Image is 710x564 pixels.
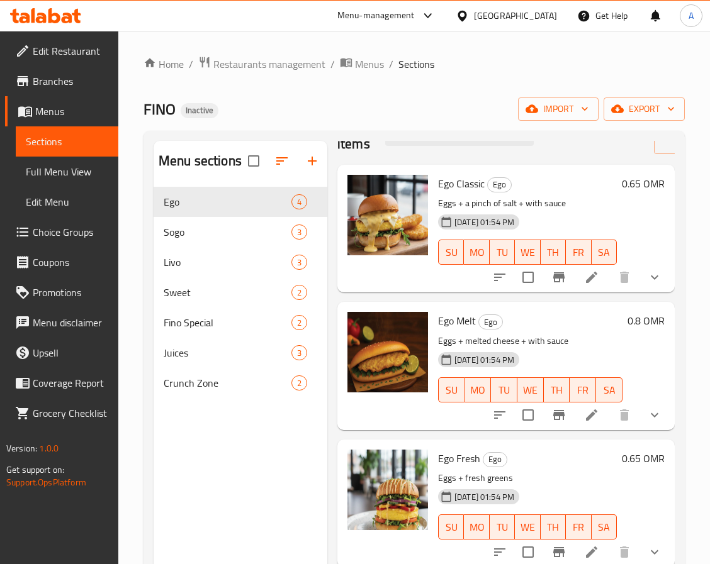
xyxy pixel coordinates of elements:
span: Branches [33,74,108,89]
span: Restaurants management [213,57,325,72]
li: / [389,57,393,72]
div: Fino Special2 [154,307,327,338]
span: [DATE] 01:54 PM [449,491,519,503]
a: Full Menu View [16,157,118,187]
p: Eggs + fresh greens [438,470,617,486]
span: Coupons [33,255,108,270]
a: Edit Menu [16,187,118,217]
span: WE [520,243,535,262]
button: SU [438,377,465,402]
span: Livo [164,255,291,270]
button: export [604,97,685,121]
button: sort-choices [485,262,515,292]
a: Branches [5,66,118,96]
button: delete [609,262,640,292]
div: [GEOGRAPHIC_DATA] [474,9,557,23]
span: FR [575,381,591,399]
span: A [689,9,694,23]
button: TH [544,377,570,402]
button: SA [596,377,623,402]
svg: Show Choices [647,270,662,285]
nav: breadcrumb [144,56,685,72]
a: Home [144,57,184,72]
h6: 0.65 OMR [622,175,665,192]
span: Sort sections [267,146,297,176]
nav: Menu sections [154,182,327,403]
button: FR [570,377,596,402]
button: TH [541,240,566,265]
span: Upsell [33,345,108,360]
span: 2 [292,287,307,299]
div: items [291,224,307,240]
h2: Menu items [337,116,370,153]
a: Support.OpsPlatform [6,474,86,490]
span: SU [444,243,459,262]
button: TU [490,514,515,539]
span: Ego Classic [438,174,485,193]
a: Sections [16,126,118,157]
button: WE [517,377,544,402]
span: Ego Melt [438,311,476,330]
span: TH [546,518,561,536]
a: Promotions [5,277,118,307]
h2: Menu sections [159,152,242,170]
span: Sweet [164,285,291,300]
span: SA [597,243,612,262]
button: MO [465,377,492,402]
span: import [528,101,589,117]
button: show more [640,400,670,430]
img: Ego Melt [347,312,428,392]
button: TU [490,240,515,265]
span: Select to update [515,402,541,428]
span: Grocery Checklist [33,406,108,421]
button: FR [566,514,591,539]
div: Inactive [181,103,218,118]
span: Ego [488,177,511,192]
span: Edit Restaurant [33,43,108,58]
span: Sogo [164,224,291,240]
div: Crunch Zone2 [154,368,327,398]
a: Upsell [5,338,118,368]
button: show more [640,262,670,292]
span: MO [469,518,484,536]
span: TU [495,243,510,262]
a: Edit menu item [584,545,599,560]
a: Grocery Checklist [5,398,118,428]
button: FR [566,240,591,265]
span: Full Menu View [26,164,108,179]
li: / [330,57,335,72]
span: FR [571,243,586,262]
span: TH [549,381,565,399]
button: Add section [297,146,327,176]
p: Eggs + a pinch of salt + with sauce [438,196,617,211]
span: Inactive [181,105,218,116]
span: 4 [292,196,307,208]
div: Menu-management [337,8,415,23]
h6: 0.8 OMR [628,312,665,329]
span: FR [571,518,586,536]
span: Crunch Zone [164,375,291,390]
span: Get support on: [6,462,64,478]
span: 2 [292,377,307,389]
span: Coverage Report [33,375,108,390]
span: Sections [26,134,108,149]
span: export [614,101,675,117]
div: Sogo3 [154,217,327,247]
span: Juices [164,345,291,360]
div: items [291,194,307,209]
span: FINO [144,95,176,123]
div: Ego4 [154,187,327,217]
button: delete [609,400,640,430]
span: WE [520,518,535,536]
span: 1.0.0 [39,440,59,456]
span: SU [444,518,459,536]
a: Menus [340,56,384,72]
span: Menus [35,104,108,119]
button: MO [464,514,489,539]
span: 2 [292,317,307,329]
div: Ego [487,177,512,192]
a: Edit Restaurant [5,36,118,66]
